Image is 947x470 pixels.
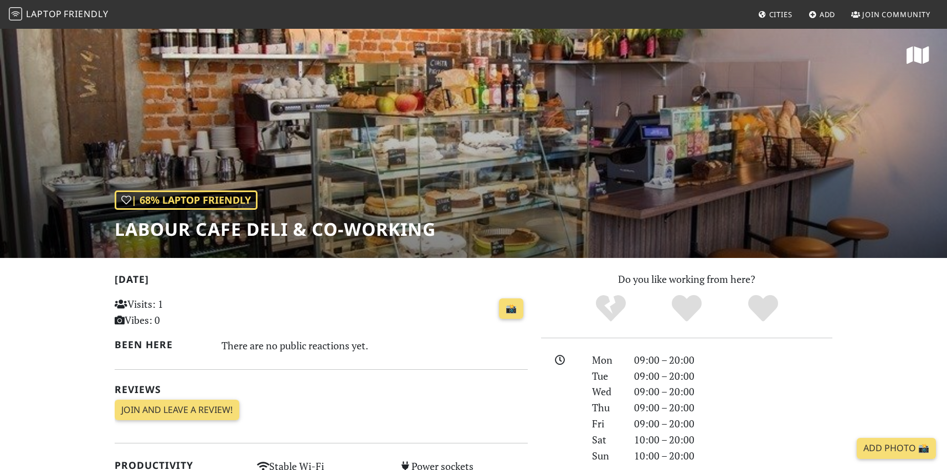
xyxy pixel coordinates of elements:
[499,298,523,319] a: 📸
[9,7,22,20] img: LaptopFriendly
[627,400,839,416] div: 09:00 – 20:00
[862,9,930,19] span: Join Community
[627,416,839,432] div: 09:00 – 20:00
[627,432,839,448] div: 10:00 – 20:00
[847,4,935,24] a: Join Community
[115,296,244,328] p: Visits: 1 Vibes: 0
[585,368,627,384] div: Tue
[585,432,627,448] div: Sat
[585,416,627,432] div: Fri
[725,293,801,324] div: Definitely!
[627,448,839,464] div: 10:00 – 20:00
[769,9,792,19] span: Cities
[585,352,627,368] div: Mon
[115,273,528,290] h2: [DATE]
[115,384,528,395] h2: Reviews
[649,293,725,324] div: Yes
[585,384,627,400] div: Wed
[64,8,108,20] span: Friendly
[627,352,839,368] div: 09:00 – 20:00
[9,5,109,24] a: LaptopFriendly LaptopFriendly
[585,448,627,464] div: Sun
[573,293,649,324] div: No
[804,4,840,24] a: Add
[115,190,258,210] div: | 68% Laptop Friendly
[115,400,239,421] a: Join and leave a review!
[26,8,62,20] span: Laptop
[541,271,832,287] p: Do you like working from here?
[820,9,836,19] span: Add
[222,337,528,354] div: There are no public reactions yet.
[754,4,797,24] a: Cities
[627,384,839,400] div: 09:00 – 20:00
[115,219,436,240] h1: Labour Cafe Deli & Co-working
[585,400,627,416] div: Thu
[857,438,936,459] a: Add Photo 📸
[627,368,839,384] div: 09:00 – 20:00
[115,339,208,350] h2: Been here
